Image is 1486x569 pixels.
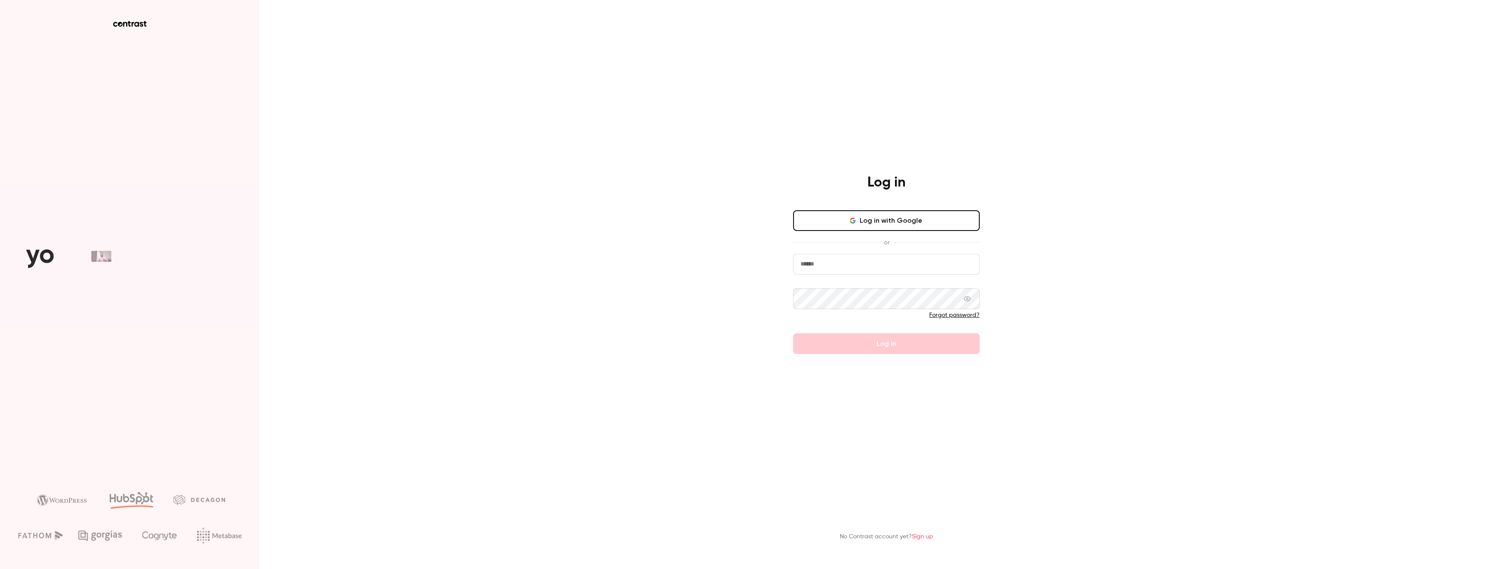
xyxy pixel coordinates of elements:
a: Forgot password? [929,312,980,318]
a: Sign up [912,534,933,540]
p: No Contrast account yet? [840,532,933,541]
img: decagon [173,495,225,504]
span: or [880,238,894,247]
h4: Log in [867,174,905,191]
button: Log in with Google [793,210,980,231]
